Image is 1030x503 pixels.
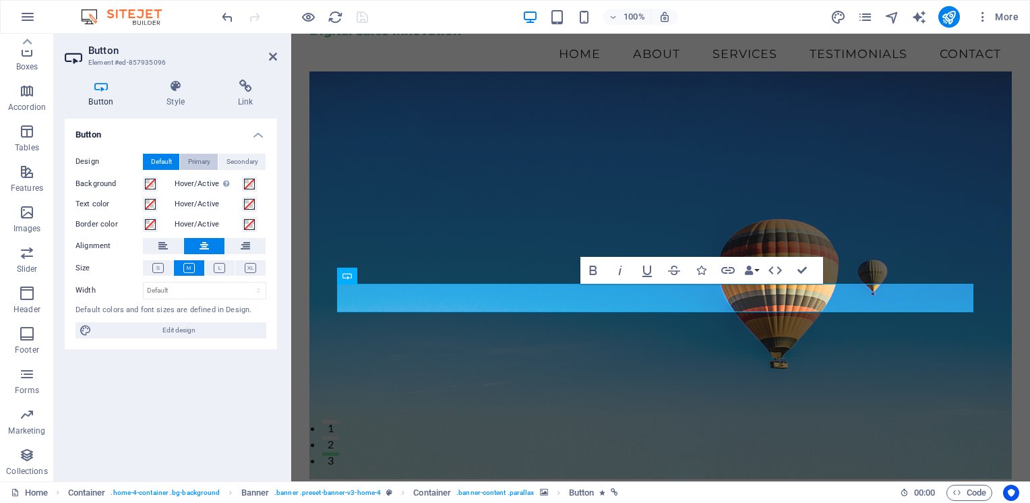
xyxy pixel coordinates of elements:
[911,9,927,25] i: AI Writer
[78,9,179,25] img: Editor Logo
[88,57,250,69] h3: Element #ed-857935096
[8,102,46,113] p: Accordion
[151,154,172,170] span: Default
[659,11,671,23] i: On resize automatically adjust zoom level to fit chosen device.
[219,9,235,25] button: undo
[241,485,270,501] span: Click to select. Double-click to edit
[75,154,143,170] label: Design
[188,154,210,170] span: Primary
[611,489,618,496] i: This element is linked
[65,119,277,143] h4: Button
[857,9,873,25] i: Pages (Ctrl+Alt+S)
[15,385,39,396] p: Forms
[96,322,262,338] span: Edit design
[789,257,815,284] button: Confirm (Ctrl+⏎)
[762,257,788,284] button: HTML
[603,9,651,25] button: 100%
[742,257,761,284] button: Data Bindings
[911,9,928,25] button: text_generator
[180,154,218,170] button: Primary
[938,6,960,28] button: publish
[31,386,48,390] button: 1
[75,216,143,233] label: Border color
[75,238,143,254] label: Alignment
[143,80,214,108] h4: Style
[13,223,41,234] p: Images
[327,9,343,25] button: reload
[688,257,714,284] button: Icons
[220,9,235,25] i: Undo: Change form caption (Ctrl+Z)
[946,485,992,501] button: Code
[830,9,847,25] button: design
[456,485,534,501] span: . banner-content .parallax
[218,154,266,170] button: Secondary
[175,196,242,212] label: Hover/Active
[31,403,48,406] button: 2
[1003,485,1019,501] button: Usercentrics
[923,487,926,498] span: :
[274,485,381,501] span: . banner .preset-banner-v3-home-4
[976,10,1019,24] span: More
[884,9,901,25] button: navigator
[11,183,43,194] p: Features
[569,485,595,501] span: Click to select. Double-click to edit
[413,485,451,501] span: Click to select. Double-click to edit
[6,466,47,477] p: Collections
[88,45,277,57] h2: Button
[624,9,645,25] h6: 100%
[715,257,741,284] button: Link
[607,257,633,284] button: Italic (Ctrl+I)
[16,61,38,72] p: Boxes
[8,425,45,436] p: Marketing
[580,257,606,284] button: Bold (Ctrl+B)
[857,9,874,25] button: pages
[634,257,660,284] button: Underline (Ctrl+U)
[386,489,392,496] i: This element is a customizable preset
[13,304,40,315] p: Header
[75,287,143,294] label: Width
[75,176,143,192] label: Background
[952,485,986,501] span: Code
[68,485,619,501] nav: breadcrumb
[68,485,106,501] span: Click to select. Double-click to edit
[226,154,258,170] span: Secondary
[214,80,277,108] h4: Link
[143,154,179,170] button: Default
[75,322,266,338] button: Edit design
[75,260,143,276] label: Size
[15,345,39,355] p: Footer
[111,485,220,501] span: . home-4-container .bg-background
[971,6,1024,28] button: More
[11,485,48,501] a: Click to cancel selection. Double-click to open Pages
[914,485,935,501] span: 00 00
[540,489,548,496] i: This element contains a background
[65,80,143,108] h4: Button
[17,264,38,274] p: Slider
[75,305,266,316] div: Default colors and font sizes are defined in Design.
[75,196,143,212] label: Text color
[31,419,48,422] button: 3
[900,485,936,501] h6: Session time
[599,489,605,496] i: Element contains an animation
[175,176,242,192] label: Hover/Active
[661,257,687,284] button: Strikethrough
[175,216,242,233] label: Hover/Active
[15,142,39,153] p: Tables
